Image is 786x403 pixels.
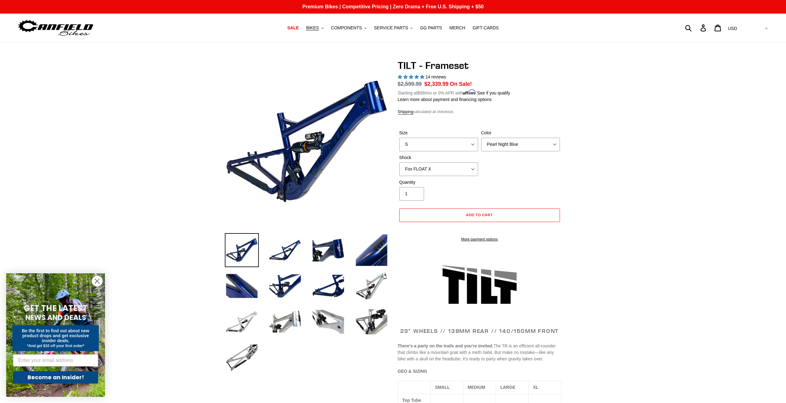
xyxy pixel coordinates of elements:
[688,21,704,35] input: Search
[225,305,259,339] img: Load image into Gallery viewer, TILT - Frameset
[481,130,560,136] label: Color
[225,341,259,375] img: Load image into Gallery viewer, TILT - Frameset
[398,88,510,96] p: Starting at /mo or 0% APR with .
[24,303,87,314] span: GET THE LATEST
[268,233,302,267] img: Load image into Gallery viewer, TILT - Frameset
[398,97,492,102] a: Learn more about payment and financing options
[374,25,408,31] span: SERVICE PARTS
[417,90,424,95] span: $98
[468,385,485,390] span: MEDIUM
[284,24,302,32] a: SALE
[435,385,450,390] span: SMALL
[287,25,299,31] span: SALE
[450,80,472,88] span: On Sale!
[17,18,94,38] img: Canfield Bikes
[25,313,86,322] span: NEWS AND DEALS
[398,343,556,361] span: The Tilt is an efficient all-rounder that climbs like a mountain goat with a meth habit. But make...
[92,276,103,287] button: Close dialog
[355,269,389,303] img: Load image into Gallery viewer, TILT - Frameset
[13,354,98,367] input: Enter your email address
[311,305,345,339] img: Load image into Gallery viewer, TILT - Frameset
[417,24,445,32] a: GG PARTS
[533,385,539,390] span: XL
[398,81,422,87] s: $2,599.99
[399,179,478,186] label: Quantity
[13,371,98,384] button: Become an Insider!
[225,233,259,267] img: Load image into Gallery viewer, TILT - Frameset
[398,109,561,115] div: calculated at checkout.
[398,60,561,71] h1: TILT - Frameset
[303,24,326,32] button: BIKES
[469,24,502,32] a: GIFT CARDS
[398,369,427,374] span: GEO & SIZING
[398,343,494,348] b: There’s a party on the trails and you’re invited.
[400,327,559,334] span: 29" WHEELS // 138mm REAR // 140/150mm FRONT
[311,269,345,303] img: Load image into Gallery viewer, TILT - Frameset
[399,208,560,222] button: Add to cart
[331,25,362,31] span: COMPONENTS
[27,344,84,348] span: *And get $10 off your first order*
[473,25,499,31] span: GIFT CARDS
[22,328,90,343] span: Be the first to find out about new product drops and get exclusive insider deals.
[306,25,319,31] span: BIKES
[466,212,493,217] span: Add to cart
[399,237,560,242] a: More payment options
[225,269,259,303] img: Load image into Gallery viewer, TILT - Frameset
[449,25,465,31] span: MERCH
[328,24,370,32] button: COMPONENTS
[446,24,468,32] a: MERCH
[425,74,446,79] span: 14 reviews
[355,305,389,339] img: Load image into Gallery viewer, TILT - Frameset
[399,154,478,161] label: Shock
[500,385,515,390] span: LARGE
[268,305,302,339] img: Load image into Gallery viewer, TILT - Frameset
[477,90,510,95] a: See if you qualify - Learn more about Affirm Financing (opens in modal)
[398,74,426,79] span: 5.00 stars
[399,130,478,136] label: Size
[420,25,442,31] span: GG PARTS
[268,269,302,303] img: Load image into Gallery viewer, TILT - Frameset
[424,81,448,87] span: $2,339.99
[463,90,476,95] span: Affirm
[355,233,389,267] img: Load image into Gallery viewer, TILT - Frameset
[371,24,416,32] button: SERVICE PARTS
[311,233,345,267] img: Load image into Gallery viewer, TILT - Frameset
[398,109,414,115] a: Shipping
